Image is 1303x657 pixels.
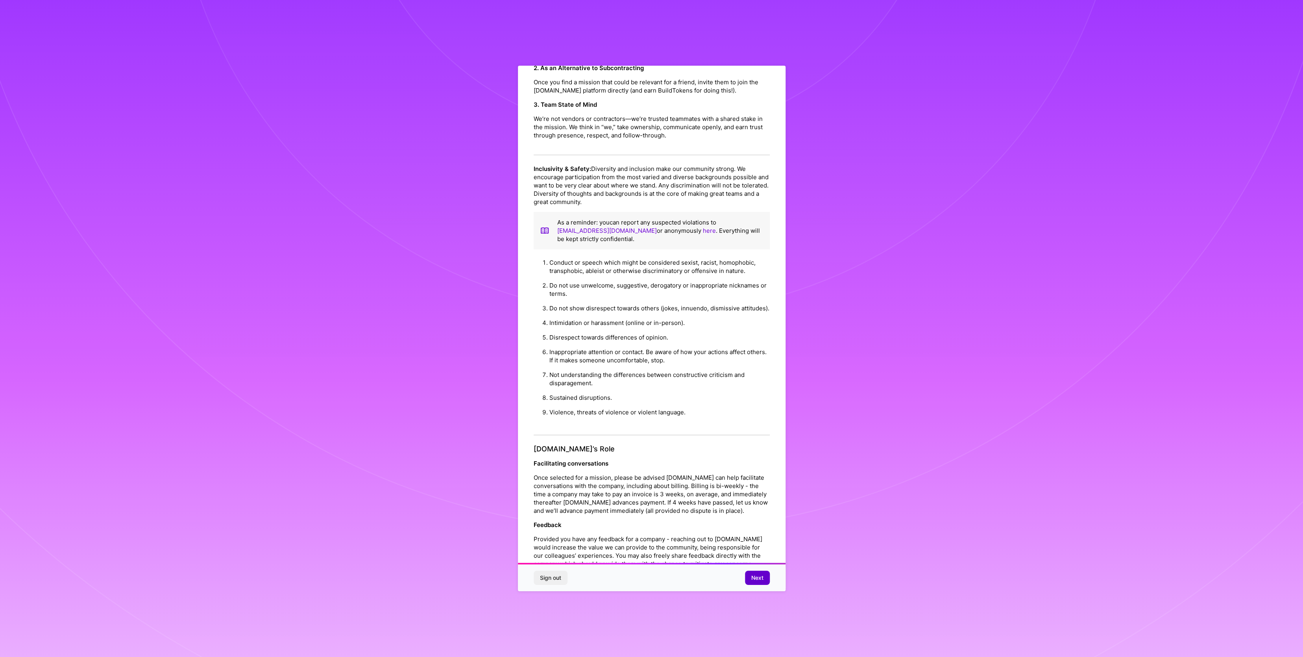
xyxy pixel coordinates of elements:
[534,101,597,108] strong: 3. Team State of Mind
[534,64,644,72] strong: 2. As an Alternative to Subcontracting
[534,165,591,173] strong: Inclusivity & Safety:
[557,227,657,234] a: [EMAIL_ADDRESS][DOMAIN_NAME]
[549,345,770,367] li: Inappropriate attention or contact. Be aware of how your actions affect others. If it makes someo...
[534,78,770,95] p: Once you find a mission that could be relevant for a friend, invite them to join the [DOMAIN_NAME...
[549,405,770,419] li: Violence, threats of violence or violent language.
[534,445,770,453] h4: [DOMAIN_NAME]’s Role
[549,316,770,330] li: Intimidation or harassment (online or in-person).
[745,571,770,585] button: Next
[549,301,770,316] li: Do not show disrespect towards others (jokes, innuendo, dismissive attitudes).
[534,521,562,529] strong: Feedback
[703,227,716,234] a: here
[534,535,770,568] p: Provided you have any feedback for a company - reaching out to [DOMAIN_NAME] would increase the v...
[540,574,561,582] span: Sign out
[549,367,770,390] li: Not understanding the differences between constructive criticism and disparagement.
[534,460,608,467] strong: Facilitating conversations
[534,571,567,585] button: Sign out
[557,218,763,243] p: As a reminder: you can report any suspected violations to or anonymously . Everything will be kep...
[534,115,770,139] p: We’re not vendors or contractors—we’re trusted teammates with a shared stake in the mission. We t...
[549,330,770,345] li: Disrespect towards differences of opinion.
[534,473,770,515] p: Once selected for a mission, please be advised [DOMAIN_NAME] can help facilitate conversations wi...
[534,165,770,206] p: Diversity and inclusion make our community strong. We encourage participation from the most varie...
[549,390,770,405] li: Sustained disruptions.
[549,255,770,278] li: Conduct or speech which might be considered sexist, racist, homophobic, transphobic, ableist or o...
[540,218,549,243] img: book icon
[549,278,770,301] li: Do not use unwelcome, suggestive, derogatory or inappropriate nicknames or terms.
[751,574,763,582] span: Next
